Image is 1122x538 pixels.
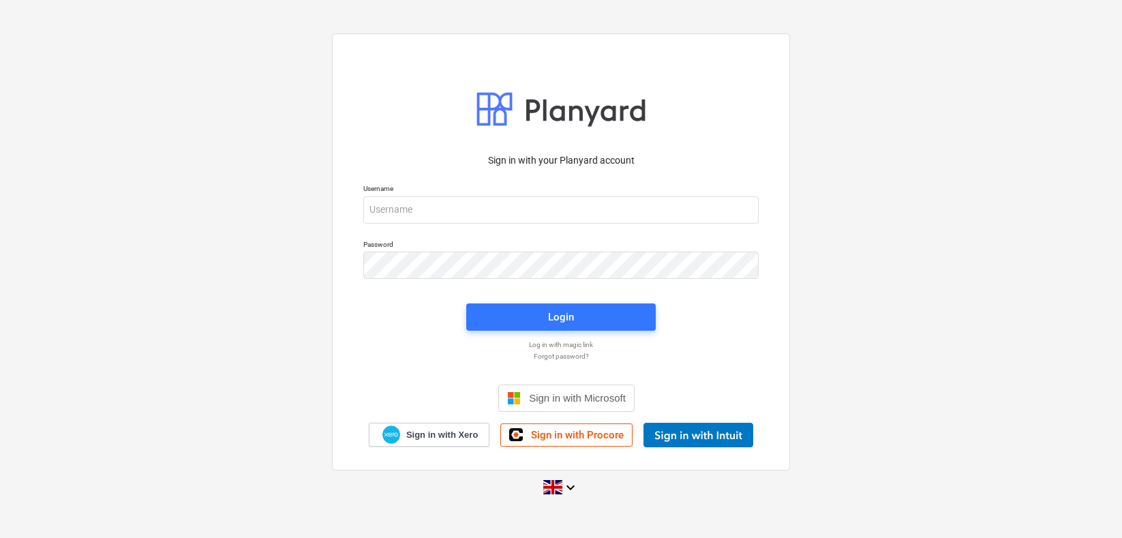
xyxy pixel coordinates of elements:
img: Microsoft logo [507,391,521,405]
div: Login [548,308,574,326]
input: Username [363,196,759,224]
img: Xero logo [382,425,400,444]
a: Log in with magic link [357,340,765,349]
a: Sign in with Xero [369,423,490,447]
p: Sign in with your Planyard account [363,153,759,168]
p: Password [363,240,759,252]
p: Username [363,184,759,196]
a: Forgot password? [357,352,765,361]
button: Login [466,303,656,331]
span: Sign in with Xero [406,429,478,441]
span: Sign in with Microsoft [529,392,626,404]
i: keyboard_arrow_down [562,479,579,496]
span: Sign in with Procore [531,429,624,441]
a: Sign in with Procore [500,423,633,447]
